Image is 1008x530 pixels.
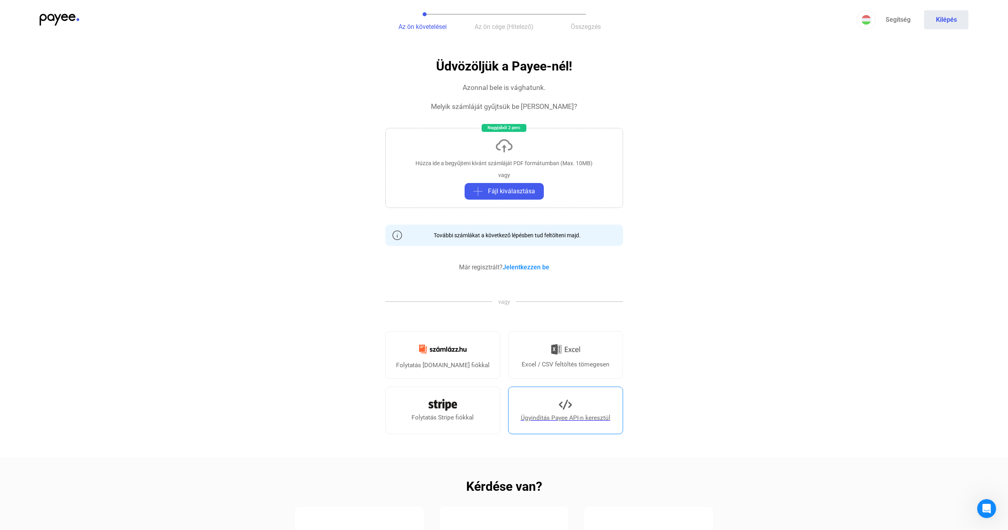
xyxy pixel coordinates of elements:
div: Bezárás [139,3,153,17]
div: Azonnal bele is vághatunk. [463,83,546,92]
button: Küldjön üzenetet nekünk! [26,223,132,239]
span: Összegzés [571,23,601,31]
a: Jelentkezzen be [503,263,549,271]
button: Kilépés [924,10,968,29]
div: További számlákat a következő lépésben tud feltölteni majd. [428,231,581,239]
button: plus-greyFájl kiválasztása [465,183,544,200]
span: Üzenetek [104,267,133,273]
a: Folytatás [DOMAIN_NAME] fiókkal [385,331,500,379]
img: payee-logo [40,14,79,26]
span: Az ön követelései [398,23,447,31]
div: Folytatás [DOMAIN_NAME] fiókkal [396,360,490,370]
button: Üzenetek [79,247,158,279]
span: Az ön cége (Hitelező) [474,23,534,31]
button: HU [857,10,876,29]
a: Folytatás Stripe fiókkal [385,387,500,434]
a: Segítség [876,10,920,29]
iframe: Intercom live chat [977,499,996,518]
div: Nagyjából 2 perc [482,124,526,132]
div: Ügyindítás Payee API-n keresztül [521,413,610,423]
a: Ügyindítás Payee API-n keresztül [508,387,623,434]
h1: Üzenetek [59,4,100,17]
div: Folytatás Stripe fiókkal [412,413,474,422]
div: Melyik számláját gyűjtsük be [PERSON_NAME]? [431,102,577,111]
h2: Kérdése van? [466,482,542,491]
img: Stripe [429,399,457,411]
span: vagy [492,298,516,306]
div: Excel / CSV feltöltés tömegesen [522,360,610,369]
img: plus-grey [473,187,483,196]
span: Főoldal [30,267,50,273]
h2: Nincsenek üzenetek [39,132,120,141]
span: Fájl kiválasztása [488,187,535,196]
div: Húzza ide a begyűjteni kívánt számláját PDF formátumban (Max. 10MB) [415,159,593,167]
img: upload-cloud [495,136,514,155]
img: HU [861,15,871,25]
img: Excel [551,341,580,358]
img: Számlázz.hu [414,340,471,358]
div: vagy [498,171,510,179]
img: API [559,398,572,411]
img: info-grey-outline [393,231,402,240]
h1: Üdvözöljük a Payee-nél! [436,59,572,73]
span: Itt jelennek meg a csapattól érkező üzenetek [17,149,142,157]
div: Már regisztrált? [459,263,549,272]
a: Excel / CSV feltöltés tömegesen [508,331,623,379]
